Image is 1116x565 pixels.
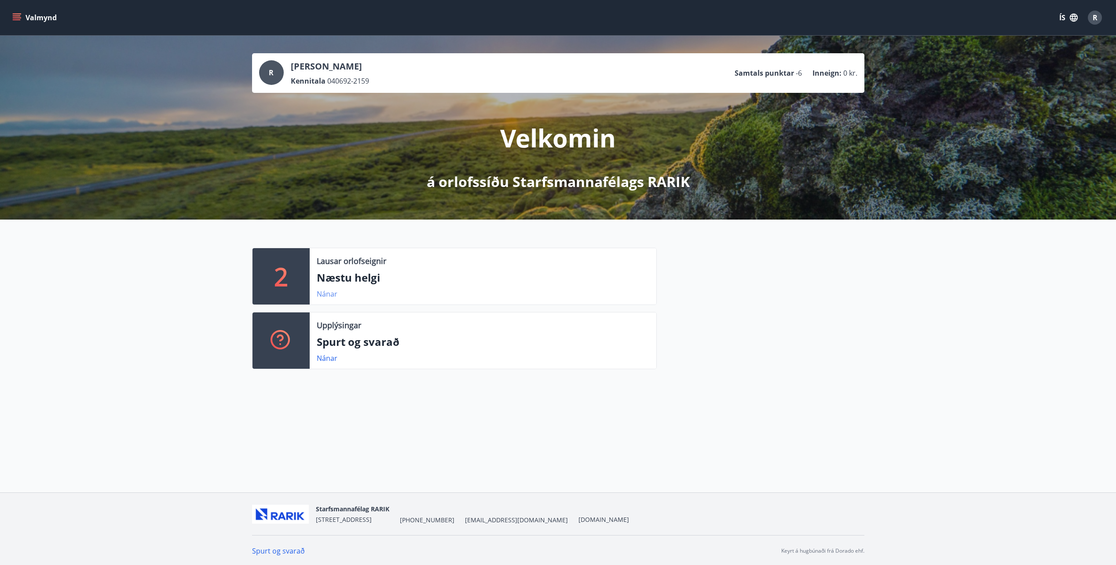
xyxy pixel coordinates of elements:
[317,319,361,331] p: Upplýsingar
[400,516,454,525] span: [PHONE_NUMBER]
[327,76,369,86] span: 040692-2159
[781,547,864,555] p: Keyrt á hugbúnaði frá Dorado ehf.
[317,255,386,267] p: Lausar orlofseignir
[317,353,337,363] a: Nánar
[317,270,649,285] p: Næstu helgi
[316,505,389,513] span: Starfsmannafélag RARIK
[735,68,794,78] p: Samtals punktar
[812,68,842,78] p: Inneign :
[291,60,369,73] p: [PERSON_NAME]
[317,289,337,299] a: Nánar
[1054,10,1083,26] button: ÍS
[291,76,326,86] p: Kennitala
[252,505,309,524] img: ZmrgJ79bX6zJLXUGuSjrUVyxXxBt3QcBuEz7Nz1t.png
[843,68,857,78] span: 0 kr.
[316,515,372,524] span: [STREET_ADDRESS]
[252,546,305,556] a: Spurt og svarað
[274,260,288,293] p: 2
[465,516,568,525] span: [EMAIL_ADDRESS][DOMAIN_NAME]
[269,68,274,77] span: R
[11,10,60,26] button: menu
[500,121,616,154] p: Velkomin
[427,172,690,191] p: á orlofssíðu Starfsmannafélags RARIK
[578,515,629,524] a: [DOMAIN_NAME]
[796,68,802,78] span: -6
[317,334,649,349] p: Spurt og svarað
[1093,13,1098,22] span: R
[1084,7,1105,28] button: R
